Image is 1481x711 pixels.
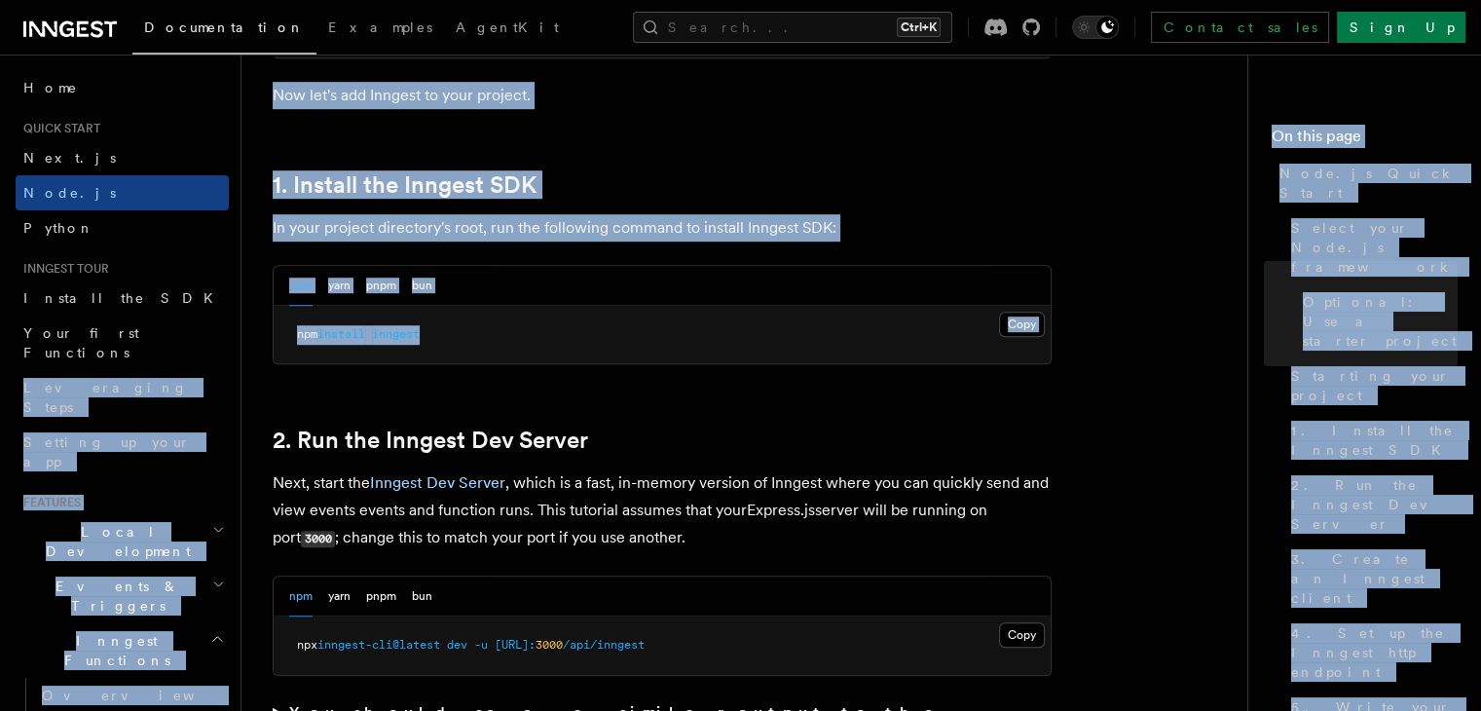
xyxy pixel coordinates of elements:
[16,425,229,479] a: Setting up your app
[273,427,588,454] a: 2. Run the Inngest Dev Server
[23,325,139,360] span: Your first Functions
[23,78,78,97] span: Home
[474,638,488,652] span: -u
[370,473,505,492] a: Inngest Dev Server
[23,220,94,236] span: Python
[144,19,305,35] span: Documentation
[495,638,536,652] span: [URL]:
[328,577,351,617] button: yarn
[16,631,210,670] span: Inngest Functions
[1283,468,1458,542] a: 2. Run the Inngest Dev Server
[16,261,109,277] span: Inngest tour
[316,6,444,53] a: Examples
[1283,358,1458,413] a: Starting your project
[444,6,571,53] a: AgentKit
[23,434,191,469] span: Setting up your app
[42,688,242,703] span: Overview
[1283,542,1458,616] a: 3. Create an Inngest client
[412,266,432,306] button: bun
[273,82,1052,109] p: Now let's add Inngest to your project.
[16,577,212,616] span: Events & Triggers
[317,638,440,652] span: inngest-cli@latest
[999,312,1045,337] button: Copy
[897,18,941,37] kbd: Ctrl+K
[273,171,537,199] a: 1. Install the Inngest SDK
[297,638,317,652] span: npx
[1072,16,1119,39] button: Toggle dark mode
[1291,421,1458,460] span: 1. Install the Inngest SDK
[1291,623,1458,682] span: 4. Set up the Inngest http endpoint
[563,638,645,652] span: /api/inngest
[16,281,229,316] a: Install the SDK
[328,266,351,306] button: yarn
[16,175,229,210] a: Node.js
[412,577,432,617] button: bun
[1337,12,1465,43] a: Sign Up
[132,6,316,55] a: Documentation
[289,266,313,306] button: npm
[328,19,432,35] span: Examples
[23,185,116,201] span: Node.js
[1283,616,1458,690] a: 4. Set up the Inngest http endpoint
[1272,125,1458,156] h4: On this page
[1303,292,1458,351] span: Optional: Use a starter project
[23,150,116,166] span: Next.js
[536,638,563,652] span: 3000
[16,316,229,370] a: Your first Functions
[16,514,229,569] button: Local Development
[999,622,1045,648] button: Copy
[1291,366,1458,405] span: Starting your project
[16,569,229,623] button: Events & Triggers
[447,638,467,652] span: dev
[16,623,229,678] button: Inngest Functions
[1279,164,1458,203] span: Node.js Quick Start
[1151,12,1329,43] a: Contact sales
[366,266,396,306] button: pnpm
[16,140,229,175] a: Next.js
[317,327,365,341] span: install
[23,380,188,415] span: Leveraging Steps
[366,577,396,617] button: pnpm
[16,121,100,136] span: Quick start
[1283,210,1458,284] a: Select your Node.js framework
[372,327,420,341] span: inngest
[1291,549,1458,608] span: 3. Create an Inngest client
[273,469,1052,552] p: Next, start the , which is a fast, in-memory version of Inngest where you can quickly send and vi...
[1272,156,1458,210] a: Node.js Quick Start
[23,290,225,306] span: Install the SDK
[16,70,229,105] a: Home
[16,522,212,561] span: Local Development
[456,19,559,35] span: AgentKit
[633,12,952,43] button: Search...Ctrl+K
[1291,218,1458,277] span: Select your Node.js framework
[16,495,81,510] span: Features
[1295,284,1458,358] a: Optional: Use a starter project
[289,577,313,617] button: npm
[1291,475,1458,534] span: 2. Run the Inngest Dev Server
[16,370,229,425] a: Leveraging Steps
[16,210,229,245] a: Python
[1283,413,1458,468] a: 1. Install the Inngest SDK
[297,327,317,341] span: npm
[273,214,1052,242] p: In your project directory's root, run the following command to install Inngest SDK:
[301,531,335,547] code: 3000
